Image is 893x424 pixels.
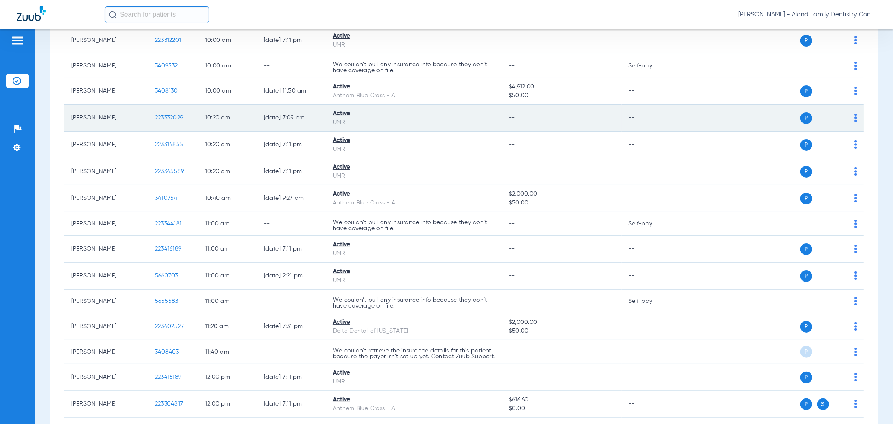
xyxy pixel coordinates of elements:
[854,220,857,228] img: group-dot-blue.svg
[800,243,812,255] span: P
[333,377,495,386] div: UMR
[109,11,116,18] img: Search Icon
[800,112,812,124] span: P
[64,105,148,132] td: [PERSON_NAME]
[509,83,615,91] span: $4,912.00
[257,236,326,263] td: [DATE] 7:11 PM
[155,195,178,201] span: 3410754
[800,398,812,410] span: P
[333,348,495,359] p: We couldn’t retrieve the insurance details for this patient because the payer isn’t set up yet. C...
[622,290,678,313] td: Self-pay
[800,270,812,282] span: P
[854,114,857,122] img: group-dot-blue.svg
[738,10,876,19] span: [PERSON_NAME] - Aland Family Dentistry Continental
[800,85,812,97] span: P
[64,340,148,364] td: [PERSON_NAME]
[257,340,326,364] td: --
[155,401,183,407] span: 223304817
[198,27,257,54] td: 10:00 AM
[198,290,257,313] td: 11:00 AM
[622,105,678,132] td: --
[800,139,812,151] span: P
[333,276,495,285] div: UMR
[333,163,495,172] div: Active
[105,6,209,23] input: Search for patients
[509,199,615,207] span: $50.00
[854,36,857,44] img: group-dot-blue.svg
[64,78,148,105] td: [PERSON_NAME]
[800,35,812,47] span: P
[333,396,495,404] div: Active
[198,212,257,236] td: 11:00 AM
[257,54,326,78] td: --
[509,37,515,43] span: --
[155,298,178,304] span: 5655583
[854,271,857,280] img: group-dot-blue.svg
[257,158,326,185] td: [DATE] 7:11 PM
[198,391,257,418] td: 12:00 PM
[333,404,495,413] div: Anthem Blue Cross - AI
[333,297,495,309] p: We couldn’t pull any insurance info because they don’t have coverage on file.
[64,158,148,185] td: [PERSON_NAME]
[800,193,812,204] span: P
[198,340,257,364] td: 11:40 AM
[155,323,184,329] span: 223402527
[333,199,495,207] div: Anthem Blue Cross - AI
[333,190,495,199] div: Active
[333,109,495,118] div: Active
[509,298,515,304] span: --
[509,273,515,279] span: --
[64,364,148,391] td: [PERSON_NAME]
[333,136,495,145] div: Active
[155,115,183,121] span: 223332029
[854,348,857,356] img: group-dot-blue.svg
[17,6,46,21] img: Zuub Logo
[198,158,257,185] td: 10:20 AM
[155,374,181,380] span: 223416189
[622,313,678,340] td: --
[509,327,615,336] span: $50.00
[333,172,495,181] div: UMR
[198,185,257,212] td: 10:40 AM
[333,249,495,258] div: UMR
[257,132,326,158] td: [DATE] 7:11 PM
[155,246,181,252] span: 223416189
[333,267,495,276] div: Active
[622,263,678,290] td: --
[622,27,678,54] td: --
[333,240,495,249] div: Active
[509,396,615,404] span: $616.60
[64,185,148,212] td: [PERSON_NAME]
[622,54,678,78] td: Self-pay
[257,27,326,54] td: [DATE] 7:11 PM
[198,263,257,290] td: 11:00 AM
[622,212,678,236] td: Self-pay
[64,391,148,418] td: [PERSON_NAME]
[854,322,857,331] img: group-dot-blue.svg
[333,318,495,327] div: Active
[333,91,495,100] div: Anthem Blue Cross - AI
[333,32,495,41] div: Active
[64,236,148,263] td: [PERSON_NAME]
[800,321,812,333] span: P
[800,346,812,358] span: P
[257,313,326,340] td: [DATE] 7:31 PM
[257,290,326,313] td: --
[64,27,148,54] td: [PERSON_NAME]
[622,340,678,364] td: --
[198,364,257,391] td: 12:00 PM
[851,384,893,424] div: Chat Widget
[64,212,148,236] td: [PERSON_NAME]
[155,142,183,147] span: 223314855
[817,398,829,410] span: S
[509,221,515,227] span: --
[509,115,515,121] span: --
[155,273,178,279] span: 5660703
[257,364,326,391] td: [DATE] 7:11 PM
[622,185,678,212] td: --
[854,245,857,253] img: group-dot-blue.svg
[11,36,24,46] img: hamburger-icon
[257,185,326,212] td: [DATE] 9:27 AM
[155,88,178,94] span: 3408130
[198,236,257,263] td: 11:00 AM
